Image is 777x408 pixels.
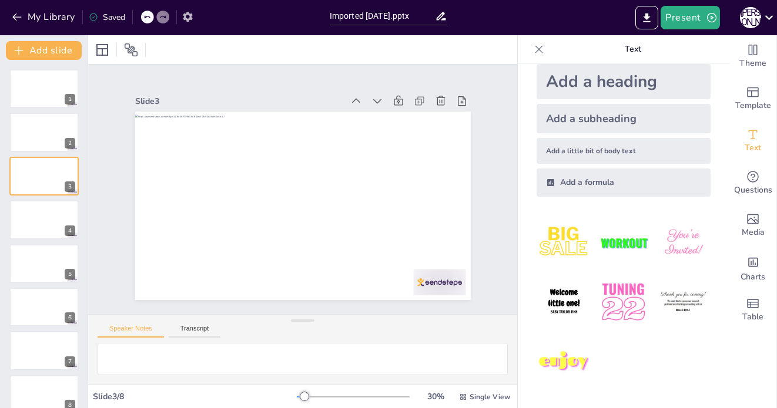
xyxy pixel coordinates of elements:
[537,104,711,133] div: Add a subheading
[537,168,711,197] div: Add a formula
[729,162,776,204] div: Get real-time input from your audience
[9,244,79,283] div: 5
[734,184,772,197] span: Questions
[741,271,765,284] span: Charts
[729,77,776,120] div: Add ready made slides
[98,325,164,338] button: Speaker Notes
[596,275,651,329] img: 5.jpeg
[656,215,711,270] img: 3.jpeg
[135,96,344,107] div: Slide 3
[537,335,591,389] img: 7.jpeg
[745,141,761,154] span: Text
[9,8,80,26] button: My Library
[9,288,79,326] div: 6
[735,99,771,112] span: Template
[656,275,711,329] img: 6.jpeg
[330,8,435,25] input: Insert title
[729,289,776,331] div: Add a table
[65,138,75,149] div: 2
[65,94,75,104] div: 1
[537,215,591,270] img: 1.jpeg
[729,247,776,289] div: Add charts and graphs
[661,6,719,29] button: Present
[65,269,75,279] div: 5
[729,204,776,247] div: Add images, graphics, shapes or video
[548,35,718,63] p: Text
[9,331,79,370] div: 7
[742,311,763,323] span: Table
[65,312,75,323] div: 6
[93,391,297,402] div: Slide 3 / 8
[65,181,75,192] div: 3
[635,6,658,29] button: Export to PowerPoint
[470,392,510,402] span: Single View
[537,275,591,329] img: 4.jpeg
[9,69,79,108] div: 1
[537,64,711,99] div: Add a heading
[89,12,125,23] div: Saved
[596,215,651,270] img: 2.jpeg
[729,120,776,162] div: Add text boxes
[6,41,82,60] button: Add slide
[421,391,450,402] div: 30 %
[65,225,75,236] div: 4
[124,43,138,57] span: Position
[65,356,75,367] div: 7
[9,157,79,195] div: 3
[742,226,765,239] span: Media
[740,6,761,29] button: К [PERSON_NAME]
[9,200,79,239] div: 4
[537,138,711,164] div: Add a little bit of body text
[729,35,776,77] div: Change the overall theme
[93,41,112,59] div: Layout
[740,7,761,28] div: К [PERSON_NAME]
[739,57,766,70] span: Theme
[169,325,221,338] button: Transcript
[9,113,79,151] div: 2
